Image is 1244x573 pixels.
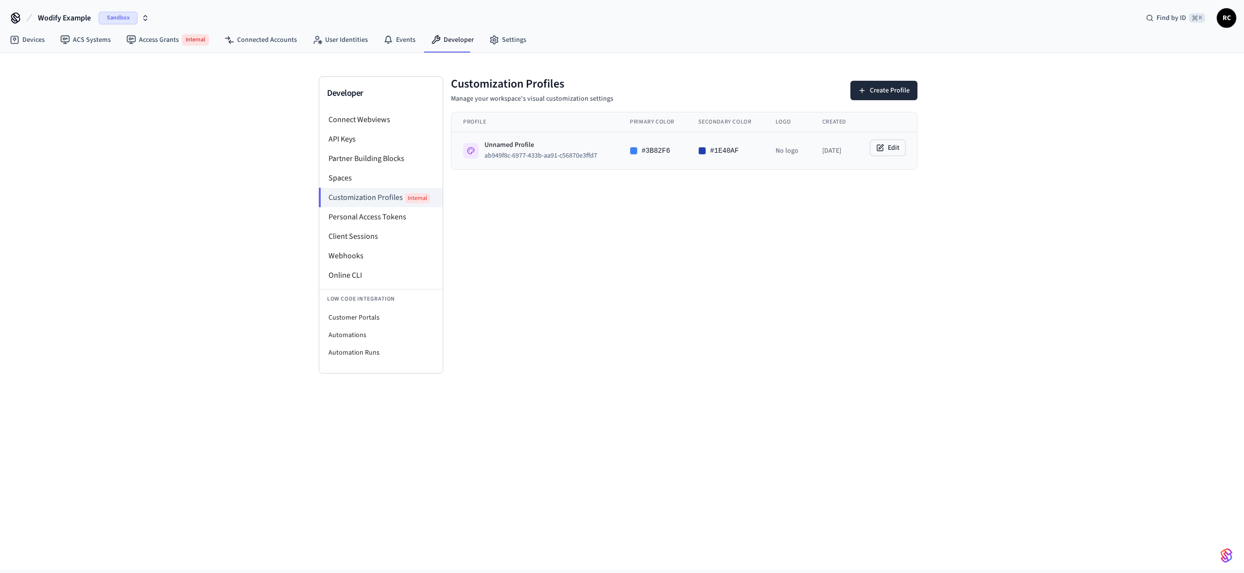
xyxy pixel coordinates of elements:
[764,112,811,132] th: Logo
[319,188,443,207] li: Customization Profiles
[376,31,423,49] a: Events
[319,289,443,309] li: Low Code Integration
[687,112,763,132] th: Secondary Color
[119,30,217,50] a: Access GrantsInternal
[405,193,430,203] span: Internal
[319,129,443,149] li: API Keys
[451,76,613,92] h1: Customization Profiles
[319,168,443,188] li: Spaces
[870,140,905,156] button: Edit
[1189,13,1205,23] span: ⌘ K
[99,12,138,24] span: Sandbox
[319,207,443,227] li: Personal Access Tokens
[38,12,91,24] span: Wodify Example
[1157,13,1186,23] span: Find by ID
[811,112,858,132] th: Created
[483,150,607,161] button: ab949f8c-6977-433b-aa91-c56870e3ffd7
[319,110,443,129] li: Connect Webviews
[319,227,443,246] li: Client Sessions
[1138,9,1213,27] div: Find by ID⌘ K
[319,309,443,326] li: Customer Portals
[319,266,443,285] li: Online CLI
[451,94,613,104] p: Manage your workspace's visual customization settings
[327,87,435,100] h3: Developer
[484,140,605,150] div: Unnamed Profile
[2,31,52,49] a: Devices
[305,31,376,49] a: User Identities
[1218,9,1235,27] span: RC
[423,31,482,49] a: Developer
[1217,8,1236,28] button: RC
[850,81,917,100] button: Create Profile
[710,146,739,156] span: #1E40AF
[776,146,798,156] span: No logo
[217,31,305,49] a: Connected Accounts
[618,112,687,132] th: Primary Color
[1221,548,1232,563] img: SeamLogoGradient.69752ec5.svg
[319,246,443,266] li: Webhooks
[811,132,858,170] td: [DATE]
[319,149,443,168] li: Partner Building Blocks
[319,344,443,361] li: Automation Runs
[641,146,670,156] span: #3B82F6
[182,34,209,46] span: Internal
[451,112,618,132] th: Profile
[319,326,443,344] li: Automations
[52,31,119,49] a: ACS Systems
[482,31,534,49] a: Settings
